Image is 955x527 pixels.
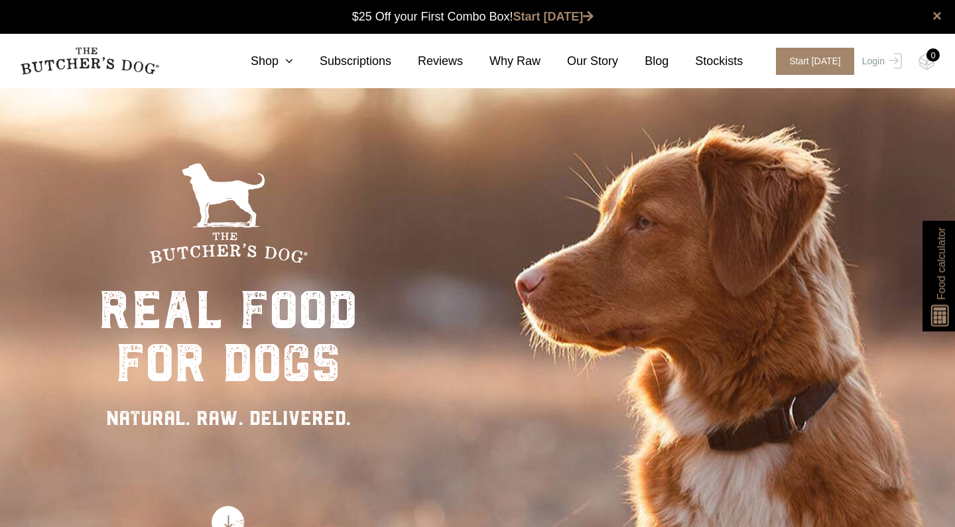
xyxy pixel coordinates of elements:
[618,52,668,70] a: Blog
[919,53,935,70] img: TBD_Cart-Empty.png
[99,284,357,390] div: real food for dogs
[763,48,859,75] a: Start [DATE]
[933,227,949,300] span: Food calculator
[776,48,854,75] span: Start [DATE]
[932,8,942,24] a: close
[926,48,940,62] div: 0
[541,52,618,70] a: Our Story
[513,10,594,23] a: Start [DATE]
[668,52,743,70] a: Stockists
[224,52,293,70] a: Shop
[859,48,902,75] a: Login
[99,403,357,433] div: NATURAL. RAW. DELIVERED.
[391,52,463,70] a: Reviews
[293,52,391,70] a: Subscriptions
[463,52,541,70] a: Why Raw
